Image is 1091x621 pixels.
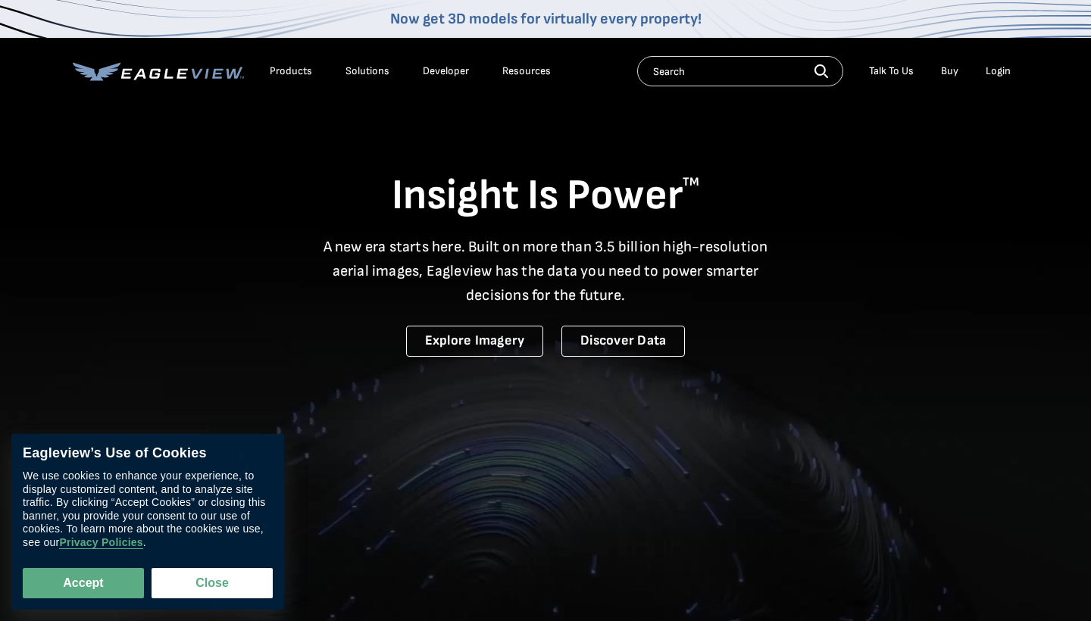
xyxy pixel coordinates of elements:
div: Resources [502,64,551,78]
a: Now get 3D models for virtually every property! [390,10,702,28]
div: Talk To Us [869,64,914,78]
a: Developer [423,64,469,78]
a: Privacy Policies [59,536,142,549]
input: Search [637,56,843,86]
a: Explore Imagery [406,326,544,357]
div: We use cookies to enhance your experience, to display customized content, and to analyze site tra... [23,470,273,549]
a: Discover Data [561,326,685,357]
button: Accept [23,568,144,598]
sup: TM [683,175,699,189]
a: Buy [941,64,958,78]
button: Close [152,568,273,598]
div: Login [986,64,1011,78]
div: Solutions [345,64,389,78]
div: Products [270,64,312,78]
div: Eagleview’s Use of Cookies [23,445,273,462]
p: A new era starts here. Built on more than 3.5 billion high-resolution aerial images, Eagleview ha... [314,235,777,307]
h1: Insight Is Power [73,170,1018,223]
